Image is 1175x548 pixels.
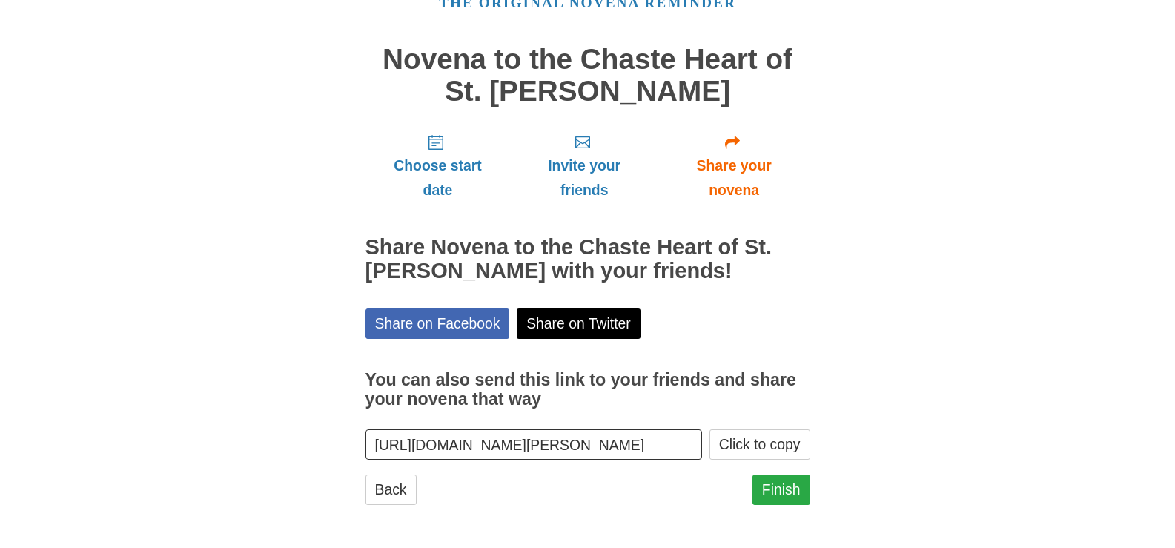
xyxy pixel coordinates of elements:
[365,236,810,283] h2: Share Novena to the Chaste Heart of St. [PERSON_NAME] with your friends!
[380,153,496,202] span: Choose start date
[709,429,810,460] button: Click to copy
[365,122,511,210] a: Choose start date
[525,153,643,202] span: Invite your friends
[365,371,810,409] h3: You can also send this link to your friends and share your novena that way
[365,475,417,505] a: Back
[365,308,510,339] a: Share on Facebook
[365,44,810,107] h1: Novena to the Chaste Heart of St. [PERSON_NAME]
[752,475,810,505] a: Finish
[510,122,658,210] a: Invite your friends
[517,308,641,339] a: Share on Twitter
[673,153,795,202] span: Share your novena
[658,122,810,210] a: Share your novena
